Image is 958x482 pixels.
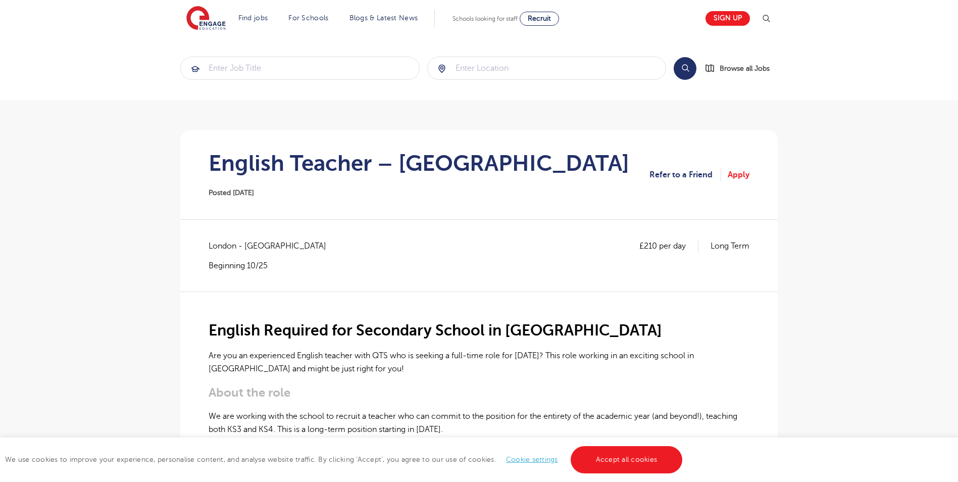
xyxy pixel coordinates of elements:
[238,14,268,22] a: Find jobs
[674,57,696,80] button: Search
[209,410,749,437] p: We are working with the school to recruit a teacher who can commit to the position for the entire...
[427,57,667,80] div: Submit
[452,15,518,22] span: Schools looking for staff
[720,63,770,74] span: Browse all Jobs
[180,57,420,80] div: Submit
[520,12,559,26] a: Recruit
[186,6,226,31] img: Engage Education
[571,446,683,473] a: Accept all cookies
[209,260,336,271] p: Beginning 10/25
[704,63,778,74] a: Browse all Jobs
[209,189,254,197] span: Posted [DATE]
[711,239,749,253] p: Long Term
[506,456,558,463] a: Cookie settings
[728,168,749,181] a: Apply
[528,15,551,22] span: Recruit
[209,239,336,253] span: London - [GEOGRAPHIC_DATA]
[649,168,721,181] a: Refer to a Friend
[428,57,666,79] input: Submit
[349,14,418,22] a: Blogs & Latest News
[639,239,698,253] p: £210 per day
[209,349,749,376] p: Are you an experienced English teacher with QTS who is seeking a full-time role for [DATE]? This ...
[209,151,629,176] h1: English Teacher – [GEOGRAPHIC_DATA]
[181,57,419,79] input: Submit
[5,456,685,463] span: We use cookies to improve your experience, personalise content, and analyse website traffic. By c...
[288,14,328,22] a: For Schools
[209,385,749,400] h3: About the role
[705,11,750,26] a: Sign up
[209,322,749,339] h2: English Required for Secondary School in [GEOGRAPHIC_DATA]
